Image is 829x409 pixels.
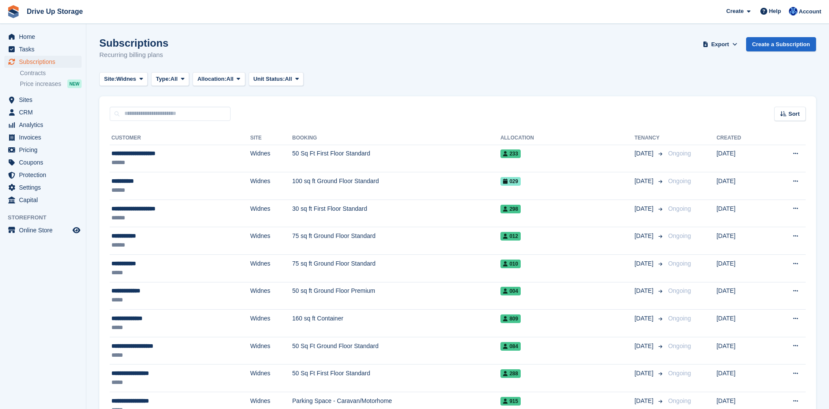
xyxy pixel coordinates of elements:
span: 012 [500,232,521,241]
td: [DATE] [716,282,768,310]
th: Booking [292,131,500,145]
a: Contracts [20,69,82,77]
span: Pricing [19,144,71,156]
td: 50 Sq Ft First Floor Standard [292,365,500,392]
th: Tenancy [634,131,664,145]
span: [DATE] [634,149,655,158]
span: Online Store [19,224,71,236]
button: Allocation: All [193,72,245,86]
span: Ongoing [668,397,691,404]
span: Ongoing [668,315,691,322]
a: Preview store [71,225,82,235]
span: 809 [500,314,521,323]
button: Export [701,37,739,51]
span: CRM [19,106,71,118]
a: menu [4,131,82,143]
a: Create a Subscription [746,37,816,51]
span: [DATE] [634,259,655,268]
td: [DATE] [716,200,768,227]
span: Ongoing [668,178,691,184]
span: Ongoing [668,342,691,349]
span: [DATE] [634,314,655,323]
td: [DATE] [716,365,768,392]
span: Widnes [116,75,136,83]
td: Widnes [250,310,292,337]
a: menu [4,224,82,236]
img: stora-icon-8386f47178a22dfd0bd8f6a31ec36ba5ce8667c1dd55bd0f319d3a0aa187defe.svg [7,5,20,18]
td: [DATE] [716,255,768,282]
td: [DATE] [716,227,768,255]
span: Price increases [20,80,61,88]
span: Analytics [19,119,71,131]
a: menu [4,169,82,181]
td: 160 sq ft Container [292,310,500,337]
a: menu [4,181,82,193]
a: menu [4,156,82,168]
th: Allocation [500,131,635,145]
td: 100 sq ft Ground Floor Standard [292,172,500,200]
span: Ongoing [668,205,691,212]
td: 30 sq ft First Floor Standard [292,200,500,227]
td: Widnes [250,365,292,392]
span: Sort [788,110,800,118]
span: Sites [19,94,71,106]
a: menu [4,119,82,131]
td: 75 sq ft Ground Floor Standard [292,255,500,282]
span: Storefront [8,213,86,222]
td: 50 sq ft Ground Floor Premium [292,282,500,310]
td: Widnes [250,255,292,282]
td: 50 Sq Ft First Floor Standard [292,145,500,172]
a: menu [4,144,82,156]
a: menu [4,43,82,55]
span: [DATE] [634,231,655,241]
td: Widnes [250,145,292,172]
span: [DATE] [634,342,655,351]
span: Subscriptions [19,56,71,68]
span: Create [726,7,744,16]
span: 288 [500,369,521,378]
a: menu [4,194,82,206]
span: Ongoing [668,370,691,377]
span: Ongoing [668,232,691,239]
span: Type: [156,75,171,83]
span: 010 [500,260,521,268]
span: [DATE] [634,369,655,378]
span: 084 [500,342,521,351]
span: [DATE] [634,204,655,213]
span: 029 [500,177,521,186]
td: Widnes [250,200,292,227]
span: Ongoing [668,287,691,294]
span: Tasks [19,43,71,55]
span: Home [19,31,71,43]
th: Site [250,131,292,145]
span: Allocation: [197,75,226,83]
td: Widnes [250,337,292,365]
a: Drive Up Storage [23,4,86,19]
span: Ongoing [668,150,691,157]
td: Widnes [250,172,292,200]
span: Site: [104,75,116,83]
td: Widnes [250,227,292,255]
a: menu [4,31,82,43]
td: Widnes [250,282,292,310]
td: 75 sq ft Ground Floor Standard [292,227,500,255]
span: Unit Status: [253,75,285,83]
button: Site: Widnes [99,72,148,86]
span: Ongoing [668,260,691,267]
p: Recurring billing plans [99,50,168,60]
span: 298 [500,205,521,213]
span: 004 [500,287,521,295]
span: [DATE] [634,396,655,406]
span: Export [711,40,729,49]
td: [DATE] [716,145,768,172]
td: 50 Sq Ft Ground Floor Standard [292,337,500,365]
span: All [226,75,234,83]
h1: Subscriptions [99,37,168,49]
span: 233 [500,149,521,158]
a: menu [4,56,82,68]
a: menu [4,106,82,118]
th: Created [716,131,768,145]
td: [DATE] [716,337,768,365]
div: NEW [67,79,82,88]
td: [DATE] [716,172,768,200]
